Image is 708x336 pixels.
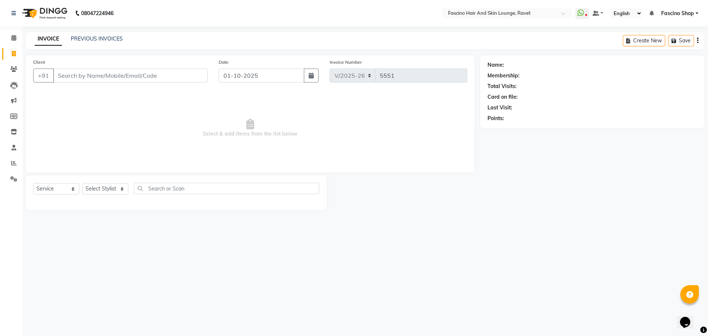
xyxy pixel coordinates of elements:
a: PREVIOUS INVOICES [71,35,123,42]
div: Points: [487,115,504,122]
button: +91 [33,69,54,83]
div: Membership: [487,72,520,80]
div: Last Visit: [487,104,512,112]
label: Date [219,59,229,66]
span: Fascino Shop [661,10,694,17]
div: Total Visits: [487,83,517,90]
input: Search by Name/Mobile/Email/Code [53,69,208,83]
div: Name: [487,61,504,69]
iframe: chat widget [677,307,701,329]
a: INVOICE [35,32,62,46]
button: Save [668,35,694,46]
label: Client [33,59,45,66]
div: Card on file: [487,93,518,101]
img: logo [19,3,69,24]
input: Search or Scan [134,183,319,194]
b: 08047224946 [81,3,114,24]
label: Invoice Number [330,59,362,66]
button: Create New [623,35,665,46]
span: Select & add items from the list below [33,91,467,165]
